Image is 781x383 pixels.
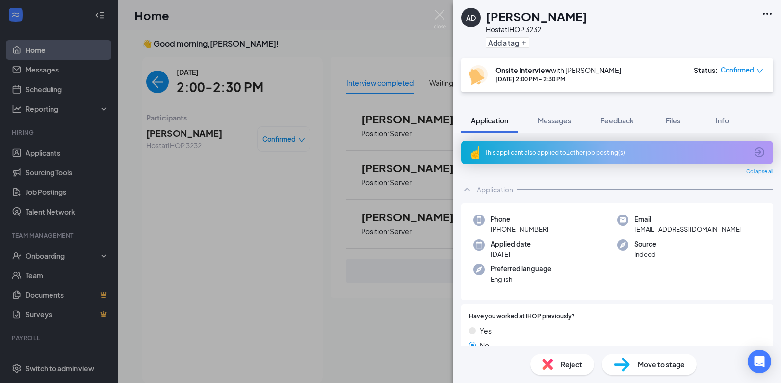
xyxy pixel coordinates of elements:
[721,65,754,75] span: Confirmed
[694,65,718,75] div: Status :
[600,116,634,125] span: Feedback
[480,325,492,336] span: Yes
[491,264,551,274] span: Preferred language
[495,66,551,74] b: Onsite Interview
[486,37,529,48] button: PlusAdd a tag
[634,224,742,234] span: [EMAIL_ADDRESS][DOMAIN_NAME]
[754,146,765,158] svg: ArrowCircle
[561,359,582,370] span: Reject
[471,116,508,125] span: Application
[491,239,531,249] span: Applied date
[485,148,748,157] div: This applicant also applied to 1 other job posting(s)
[461,184,473,195] svg: ChevronUp
[634,215,742,224] span: Email
[634,239,656,249] span: Source
[521,40,527,46] svg: Plus
[469,312,575,321] span: Have you worked at IHOP previously?
[716,116,729,125] span: Info
[486,24,587,34] div: Host at IHOP 3232
[746,168,773,176] span: Collapse all
[491,215,548,224] span: Phone
[491,224,548,234] span: [PHONE_NUMBER]
[491,249,531,259] span: [DATE]
[486,8,587,24] h1: [PERSON_NAME]
[480,340,489,351] span: No
[466,13,476,23] div: AD
[756,68,763,74] span: down
[495,65,621,75] div: with [PERSON_NAME]
[634,249,656,259] span: Indeed
[538,116,571,125] span: Messages
[638,359,685,370] span: Move to stage
[748,350,771,373] div: Open Intercom Messenger
[761,8,773,20] svg: Ellipses
[477,185,513,194] div: Application
[495,75,621,83] div: [DATE] 2:00 PM - 2:30 PM
[491,274,551,284] span: English
[666,116,680,125] span: Files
